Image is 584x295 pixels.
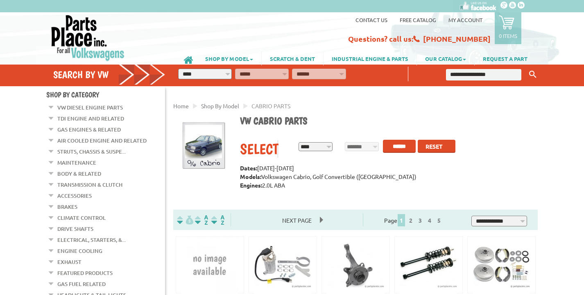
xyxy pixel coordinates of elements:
a: Transmission & Clutch [57,179,122,190]
a: Electrical, Starters, &... [57,235,126,245]
a: TDI Engine and Related [57,113,124,124]
a: Shop By Model [201,102,239,110]
img: Sort by Headline [193,215,210,225]
div: Page [363,213,465,226]
a: Contact us [355,16,387,23]
p: 0 items [499,32,517,39]
a: Exhaust [57,257,81,267]
img: filterpricelow.svg [177,215,193,225]
span: 1 [398,214,405,226]
div: Select [240,140,278,158]
h1: VW Cabrio parts [240,115,532,128]
a: 3 [416,217,424,224]
a: Featured Products [57,268,113,278]
a: Gas Fuel Related [57,279,106,289]
a: Next Page [274,217,320,224]
a: Body & Related [57,168,101,179]
strong: Dates: [240,164,257,172]
a: Drive Shafts [57,223,93,234]
img: Parts Place Inc! [50,14,125,61]
a: SHOP BY MODEL [197,51,261,65]
a: My Account [448,16,482,23]
a: Home [173,102,189,110]
button: RESET [418,140,455,153]
img: Sort by Sales Rank [210,215,226,225]
a: Maintenance [57,157,96,168]
img: Cabrio [179,122,228,170]
a: Engine Cooling [57,246,102,256]
span: RESET [426,143,443,150]
a: Air Cooled Engine and Related [57,135,147,146]
a: 4 [426,217,433,224]
a: Climate Control [57,212,106,223]
strong: Models: [240,173,261,180]
span: Next Page [274,214,320,226]
a: 5 [435,217,443,224]
span: CABRIO PARTS [251,102,290,110]
a: Free Catalog [400,16,436,23]
a: OUR CATALOG [417,51,474,65]
a: 2 [407,217,414,224]
a: Gas Engines & Related [57,124,121,135]
a: INDUSTRIAL ENGINE & PARTS [324,51,416,65]
a: Accessories [57,190,92,201]
h4: Shop By Category [46,90,165,99]
a: REQUEST A PART [475,51,536,65]
a: Brakes [57,201,77,212]
strong: Engines: [240,181,262,189]
a: 0 items [495,12,521,44]
button: Keyword Search [527,68,539,81]
a: Struts, Chassis & Suspe... [57,146,126,157]
p: [DATE]-[DATE] Volkswagen Cabrio, Golf Convertible ([GEOGRAPHIC_DATA]) 2.0L ABA [240,164,532,198]
h4: Search by VW [53,69,165,80]
a: SCRATCH & DENT [262,51,323,65]
a: VW Diesel Engine Parts [57,102,123,113]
